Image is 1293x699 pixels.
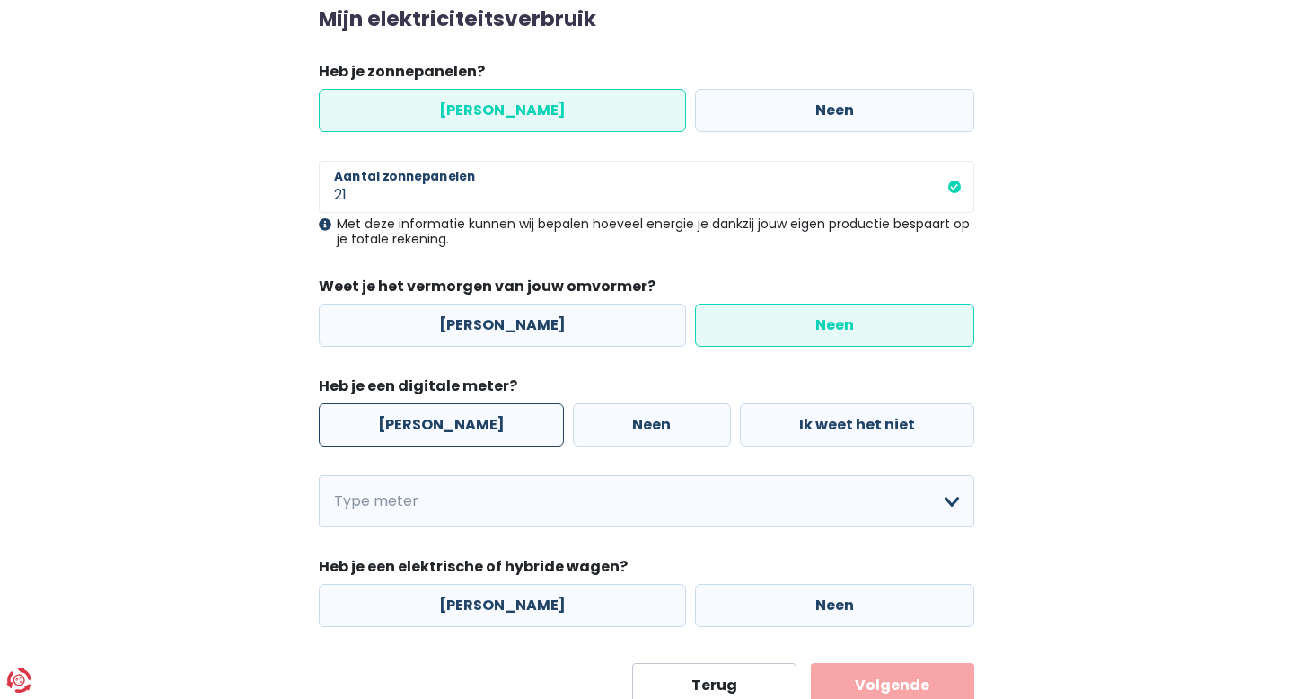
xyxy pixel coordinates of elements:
[740,403,974,447] label: Ik weet het niet
[695,89,974,132] label: Neen
[319,61,974,89] legend: Heb je zonnepanelen?
[695,584,974,627] label: Neen
[319,584,686,627] label: [PERSON_NAME]
[695,304,974,347] label: Neen
[319,556,974,584] legend: Heb je een elektrische of hybride wagen?
[319,89,686,132] label: [PERSON_NAME]
[319,304,686,347] label: [PERSON_NAME]
[319,276,974,304] legend: Weet je het vermorgen van jouw omvormer?
[319,376,974,403] legend: Heb je een digitale meter?
[319,403,564,447] label: [PERSON_NAME]
[319,217,974,247] div: Met deze informatie kunnen wij bepalen hoeveel energie je dankzij jouw eigen productie bespaart o...
[573,403,730,447] label: Neen
[319,7,974,32] h2: Mijn elektriciteitsverbruik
